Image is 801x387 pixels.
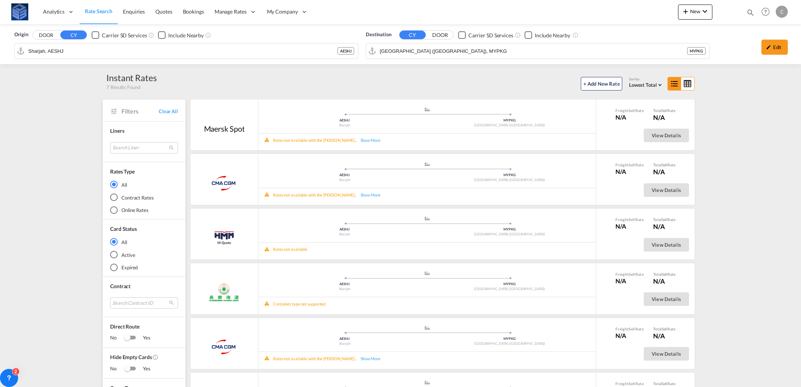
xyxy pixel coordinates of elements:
[662,163,668,167] span: Sell
[60,31,87,39] button: CY
[427,173,592,178] div: MYPKG
[653,167,675,177] div: N/A
[653,162,675,167] div: Total Rate
[662,381,668,386] span: Sell
[273,246,307,252] div: Rates not available
[262,178,427,183] div: Sharjah
[423,162,432,166] md-icon: assets/icons/custom/ship-fill.svg
[458,31,513,39] md-checkbox: Checkbox No Ink
[746,8,755,20] div: icon-magnify
[262,336,427,341] div: AESHJ
[183,8,204,15] span: Bookings
[427,227,592,232] div: MYPKG
[468,32,513,39] div: Carrier SD Services
[357,192,391,198] div: Show More
[629,108,635,113] span: Sell
[215,8,247,15] span: Manage Rates
[629,381,635,386] span: Sell
[652,187,681,193] span: View Details
[262,227,427,232] div: AESHJ
[110,334,124,342] span: No
[106,84,140,91] span: 7 Results Found
[262,232,427,237] div: Sharjah
[423,271,432,275] md-icon: assets/icons/custom/ship-fill.svg
[159,108,178,115] span: Clear All
[615,162,646,167] div: Freight Rate
[262,118,427,123] div: AESHJ
[110,225,137,233] div: Card Status
[28,45,338,57] input: Search by Port
[366,31,391,38] span: Destination
[205,338,243,356] img: CMA CGM SPOTON API
[427,336,592,341] div: MYPKG
[423,217,432,220] md-icon: assets/icons/custom/ship-fill.svg
[681,77,694,90] md-icon: icon-table-large
[687,47,706,55] div: MYPKG
[653,332,675,341] div: N/A
[357,137,391,143] div: Show More
[264,192,273,198] md-icon: icon-alert
[644,292,689,306] button: View Details
[653,277,675,286] div: N/A
[148,32,154,38] md-icon: Unchecked: Search for CY (Container Yard) services for all selected carriers.Checked : Search for...
[629,327,635,331] span: Sell
[535,32,570,39] div: Include Nearby
[267,8,298,15] span: My Company
[423,381,432,384] md-icon: assets/icons/custom/ship-fill.svg
[629,82,657,88] span: Lowest Total
[615,277,646,285] div: N/A
[572,32,578,38] md-icon: Unchecked: Ignores neighbouring ports when fetching rates.Checked : Includes neighbouring ports w...
[110,353,178,365] span: Hide Empty Cards
[15,43,358,58] md-input-container: Sharjah, AESHJ
[427,282,592,287] div: MYPKG
[652,132,681,138] span: View Details
[427,118,592,123] div: MYPKG
[653,217,675,222] div: Total Rate
[776,6,788,18] div: C
[110,264,178,271] md-radio-button: Expired
[652,296,681,302] span: View Details
[668,77,681,90] md-icon: icon-format-list-bulleted
[338,47,354,55] div: AESHJ
[110,127,124,134] span: Liners
[629,217,635,222] span: Sell
[92,31,147,39] md-checkbox: Checkbox No Ink
[33,31,59,40] button: DOOR
[262,173,427,178] div: AESHJ
[366,43,709,58] md-input-container: Port Klang (Pelabuhan Klang), MYPKG
[158,31,204,39] md-checkbox: Checkbox No Ink
[427,341,592,346] div: [GEOGRAPHIC_DATA] ([GEOGRAPHIC_DATA])
[110,365,124,373] span: No
[110,251,178,258] md-radio-button: Active
[11,3,28,20] img: fff785d0086311efa2d3e168b14c2f64.png
[380,45,687,57] input: Search by Port
[121,107,159,115] span: Filters
[110,206,178,214] md-radio-button: Online Rates
[615,381,646,386] div: Freight Rate
[427,178,592,183] div: [GEOGRAPHIC_DATA] ([GEOGRAPHIC_DATA])
[85,8,112,14] span: Rate Search
[653,222,675,231] div: N/A
[423,326,432,330] md-icon: assets/icons/custom/ship-fill.svg
[205,174,243,193] img: CMACGM API (Contract)
[427,287,592,292] div: [GEOGRAPHIC_DATA] ([GEOGRAPHIC_DATA])
[653,113,675,122] div: N/A
[207,229,242,247] img: Hyundai Merchant Marine (HMM) spot
[759,5,776,19] div: Help
[264,301,273,307] md-icon: icon-alert
[110,323,178,334] span: Direct Route
[652,351,681,357] span: View Details
[662,108,668,113] span: Sell
[110,193,178,201] md-radio-button: Contract Rates
[152,354,158,360] md-icon: Activate this filter to exclude rate cards without rates.
[357,356,391,361] div: Show More
[262,287,427,292] div: Sharjah
[681,8,709,14] span: New
[427,232,592,237] div: [GEOGRAPHIC_DATA] ([GEOGRAPHIC_DATA])
[746,8,755,17] md-icon: icon-magnify
[110,181,178,188] md-radio-button: All
[615,167,646,176] div: N/A
[653,108,675,113] div: Total Rate
[700,7,709,16] md-icon: icon-chevron-down
[155,8,172,15] span: Quotes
